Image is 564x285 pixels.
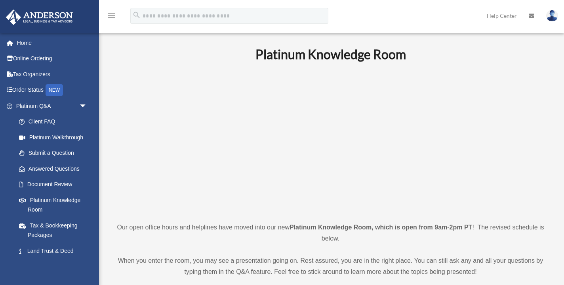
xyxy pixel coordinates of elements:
a: Platinum Knowledge Room [11,192,95,218]
a: menu [107,14,116,21]
a: Tax & Bookkeeping Packages [11,218,99,243]
a: Online Ordering [6,51,99,67]
p: When you enter the room, you may see a presentation going on. Rest assured, you are in the right ... [113,255,548,277]
p: Our open office hours and helplines have moved into our new ! The revised schedule is below. [113,222,548,244]
img: User Pic [546,10,558,21]
a: Home [6,35,99,51]
i: search [132,11,141,19]
span: arrow_drop_down [79,98,95,114]
strong: Platinum Knowledge Room, which is open from 9am-2pm PT [290,224,472,231]
a: Document Review [11,177,99,193]
a: Platinum Walkthrough [11,129,99,145]
a: Client FAQ [11,114,99,130]
a: Submit a Question [11,145,99,161]
a: Tax Organizers [6,66,99,82]
div: NEW [46,84,63,96]
a: Land Trust & Deed Forum [11,243,99,268]
i: menu [107,11,116,21]
a: Order StatusNEW [6,82,99,98]
img: Anderson Advisors Platinum Portal [4,10,75,25]
a: Platinum Q&Aarrow_drop_down [6,98,99,114]
iframe: 231110_Toby_KnowledgeRoom [212,73,450,207]
b: Platinum Knowledge Room [255,46,406,62]
a: Answered Questions [11,161,99,177]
